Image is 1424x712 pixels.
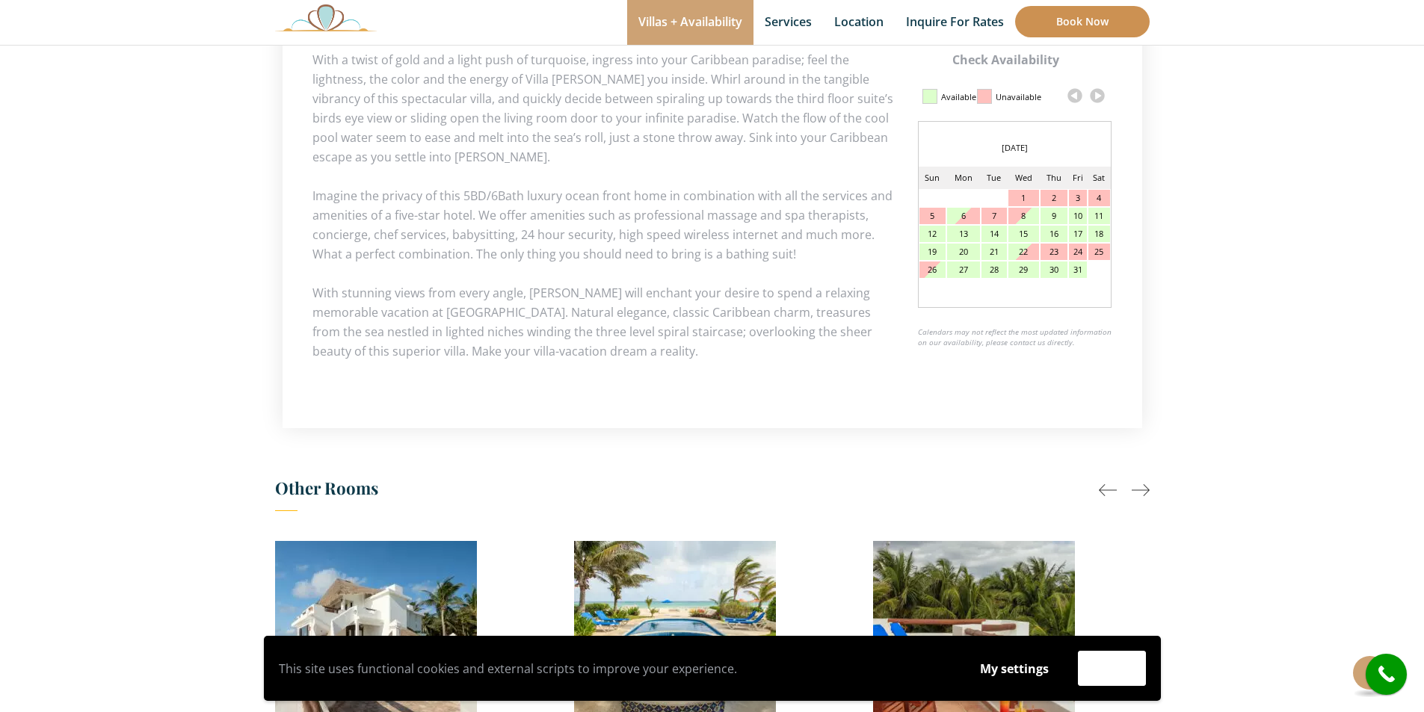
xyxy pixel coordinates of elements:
div: 1 [1008,190,1039,206]
i: call [1369,657,1403,691]
div: 29 [1008,261,1039,278]
div: 6 [947,208,979,224]
h3: Other Rooms [275,473,1150,511]
p: With a twist of gold and a light push of turquoise, ingress into your Caribbean paradise; feel th... [312,50,1112,167]
p: Imagine the privacy of this 5BD/6Bath luxury ocean front home in combination with all the service... [312,186,1112,264]
div: 20 [947,244,979,260]
div: 16 [1041,226,1067,242]
div: 2 [1041,190,1067,206]
div: 27 [947,261,979,278]
td: Sat [1088,167,1110,189]
div: 26 [919,261,946,278]
div: 11 [1088,208,1109,224]
div: 7 [981,208,1007,224]
td: Tue [981,167,1008,189]
p: This site uses functional cookies and external scripts to improve your experience. [279,657,951,680]
td: Fri [1068,167,1088,189]
div: 19 [919,244,946,260]
div: 17 [1069,226,1087,242]
div: 5 [919,208,946,224]
div: Available [941,84,976,110]
div: 18 [1088,226,1109,242]
a: Book Now [1015,6,1150,37]
img: Awesome Logo [275,4,377,31]
button: Accept [1078,651,1146,686]
td: Thu [1040,167,1068,189]
div: Unavailable [996,84,1041,110]
div: 30 [1041,261,1067,278]
div: 12 [919,226,946,242]
div: 9 [1041,208,1067,224]
div: 10 [1069,208,1087,224]
div: 14 [981,226,1007,242]
div: 23 [1041,244,1067,260]
div: 25 [1088,244,1109,260]
div: 3 [1069,190,1087,206]
div: 15 [1008,226,1039,242]
div: 8 [1008,208,1039,224]
div: 24 [1069,244,1087,260]
button: My settings [966,651,1063,686]
a: call [1366,654,1407,695]
div: 21 [981,244,1007,260]
p: With stunning views from every angle, [PERSON_NAME] will enchant your desire to spend a relaxing ... [312,283,1112,361]
td: Wed [1008,167,1040,189]
td: Sun [919,167,947,189]
div: 28 [981,261,1007,278]
div: [DATE] [919,137,1111,159]
div: 13 [947,226,979,242]
div: 31 [1069,261,1087,278]
div: 22 [1008,244,1039,260]
td: Mon [946,167,980,189]
div: 4 [1088,190,1109,206]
